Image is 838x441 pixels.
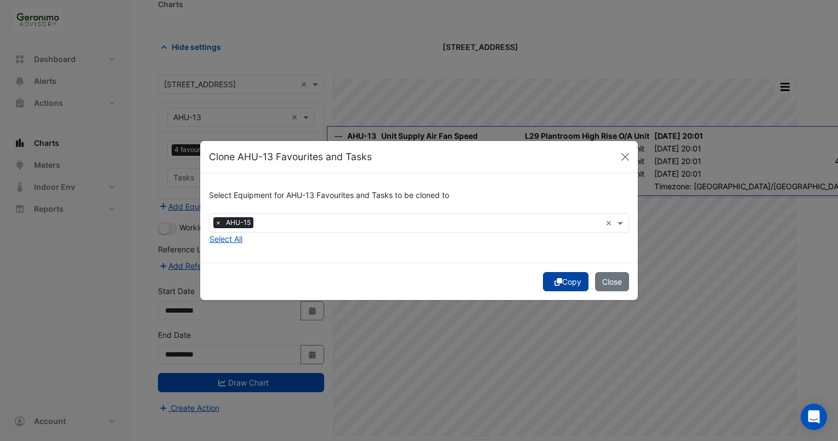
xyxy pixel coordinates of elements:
[605,217,615,229] span: Clear
[223,217,253,228] span: AHU-15
[617,149,633,165] button: Close
[595,272,629,291] button: Close
[209,191,629,200] h6: Select Equipment for AHU-13 Favourites and Tasks to be cloned to
[213,217,223,228] span: ×
[209,150,372,164] h5: Clone AHU-13 Favourites and Tasks
[543,272,588,291] button: Copy
[801,404,827,430] div: Open Intercom Messenger
[209,233,243,245] button: Select All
